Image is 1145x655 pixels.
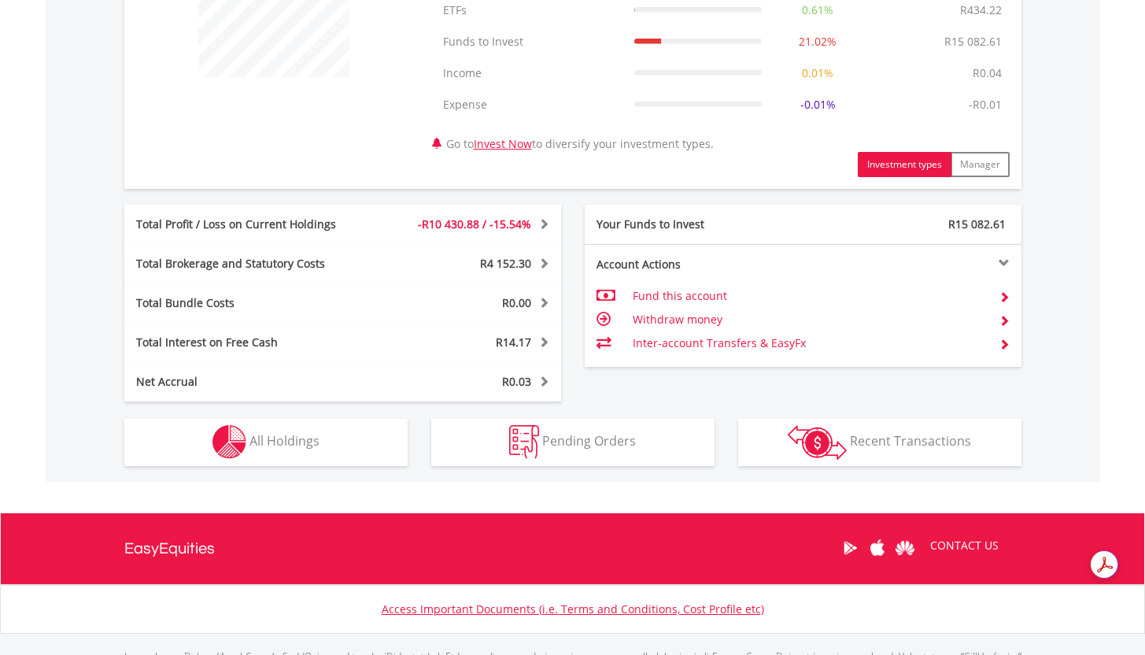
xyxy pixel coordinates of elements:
[124,256,379,272] div: Total Brokerage and Statutory Costs
[435,57,626,89] td: Income
[542,432,636,450] span: Pending Orders
[948,216,1006,231] span: R15 082.61
[633,308,986,331] td: Withdraw money
[124,513,215,584] a: EasyEquities
[480,256,531,271] span: R4 152.30
[124,335,379,350] div: Total Interest on Free Cash
[633,284,986,308] td: Fund this account
[770,26,866,57] td: 21.02%
[770,57,866,89] td: 0.01%
[951,152,1010,177] button: Manager
[431,419,715,466] button: Pending Orders
[585,257,803,272] div: Account Actions
[633,331,986,355] td: Inter-account Transfers & EasyFx
[249,432,319,450] span: All Holdings
[382,601,764,616] a: Access Important Documents (i.e. Terms and Conditions, Cost Profile etc)
[418,216,531,231] span: -R10 430.88 / -15.54%
[864,524,892,572] a: Apple
[858,152,951,177] button: Investment types
[509,425,539,459] img: pending_instructions-wht.png
[124,419,408,466] button: All Holdings
[738,419,1021,466] button: Recent Transactions
[212,425,246,459] img: holdings-wht.png
[892,524,919,572] a: Huawei
[788,425,847,460] img: transactions-zar-wht.png
[124,295,379,311] div: Total Bundle Costs
[435,26,626,57] td: Funds to Invest
[936,26,1010,57] td: R15 082.61
[837,524,864,572] a: Google Play
[502,295,531,310] span: R0.00
[961,89,1010,120] td: -R0.01
[502,374,531,389] span: R0.03
[965,57,1010,89] td: R0.04
[496,335,531,350] span: R14.17
[124,216,379,232] div: Total Profit / Loss on Current Holdings
[474,136,532,151] a: Invest Now
[919,524,1010,568] a: CONTACT US
[124,374,379,390] div: Net Accrual
[435,89,626,120] td: Expense
[770,89,866,120] td: -0.01%
[850,432,971,450] span: Recent Transactions
[585,216,803,232] div: Your Funds to Invest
